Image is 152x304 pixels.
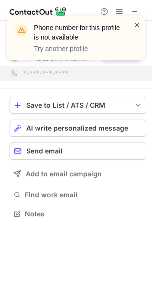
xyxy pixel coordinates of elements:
img: warning [14,23,29,38]
button: save-profile-one-click [10,97,146,114]
header: Phone number for this profile is not available [34,23,122,42]
span: AI write personalized message [26,124,128,132]
button: Find work email [10,188,146,202]
div: Save to List / ATS / CRM [26,101,130,109]
button: AI write personalized message [10,120,146,137]
span: Find work email [25,191,142,199]
p: Try another profile [34,44,122,53]
button: Add to email campaign [10,165,146,182]
button: Notes [10,207,146,221]
span: Send email [26,147,63,155]
img: ContactOut v5.3.10 [10,6,67,17]
span: Notes [25,210,142,218]
button: Send email [10,142,146,160]
span: Add to email campaign [26,170,102,178]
